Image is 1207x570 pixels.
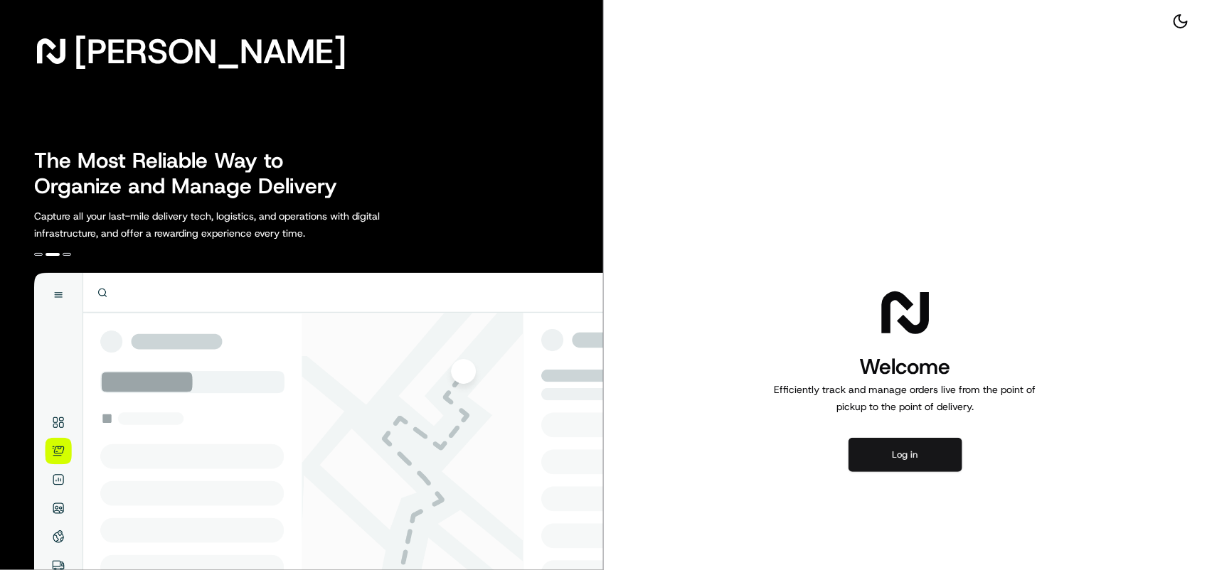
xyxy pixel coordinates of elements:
h2: The Most Reliable Way to Organize and Manage Delivery [34,148,353,199]
p: Efficiently track and manage orders live from the point of pickup to the point of delivery. [769,381,1042,415]
span: [PERSON_NAME] [74,37,346,65]
button: Log in [849,438,962,472]
p: Capture all your last-mile delivery tech, logistics, and operations with digital infrastructure, ... [34,208,444,242]
h1: Welcome [769,353,1042,381]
